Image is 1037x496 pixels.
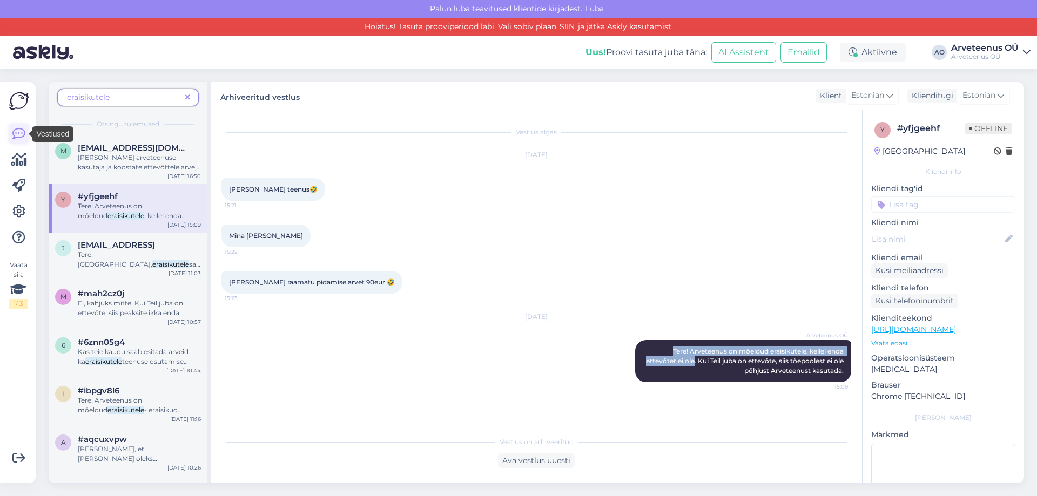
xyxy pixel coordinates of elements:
p: Operatsioonisüsteem [871,352,1015,364]
span: Vestlus on arhiveeritud [500,437,574,447]
span: jogilisanna@gmail.comligoj [78,240,155,250]
span: #6znn05g4 [78,337,125,347]
span: Kas teie kaudu saab esitada arveid ka [78,348,188,365]
p: Kliendi tag'id [871,183,1015,194]
a: Arveteenus OÜArveteenus OÜ [951,44,1031,61]
span: y [880,126,885,134]
span: Estonian [962,90,995,101]
p: Kliendi telefon [871,282,1015,294]
p: Märkmed [871,429,1015,440]
mark: eraisikutele [152,260,189,268]
span: Luba [582,4,607,13]
span: 15:23 [225,294,265,302]
p: Klienditeekond [871,312,1015,324]
p: Vaata edasi ... [871,338,1015,348]
span: teenuse osutamise eest? [78,357,188,375]
span: Mina [PERSON_NAME] [229,232,303,240]
div: AO [932,45,947,60]
span: [PERSON_NAME] teenus🤣 [229,185,318,193]
mark: eraisikutele [85,357,122,365]
div: Ava vestlus uuesti [498,453,575,468]
div: Vestlus algas [221,127,851,137]
div: [DATE] 10:26 [167,464,201,472]
span: 15:09 [807,383,848,391]
div: [DATE] 10:44 [166,366,201,375]
span: Offline [965,123,1012,134]
span: Tere! Arveteenus on mõeldud [78,396,142,414]
div: [PERSON_NAME] [871,413,1015,423]
div: [DATE] [221,150,851,160]
input: Lisa tag [871,196,1015,213]
a: SIIN [556,22,578,31]
span: Arveteenus OÜ [806,331,848,339]
div: Klient [816,90,842,101]
div: Küsi meiliaadressi [871,263,948,278]
p: [MEDICAL_DATA] [871,364,1015,375]
span: y [61,195,65,203]
span: m [60,147,66,155]
input: Lisa nimi [872,233,1003,245]
b: Uus! [585,47,606,57]
div: [DATE] [221,312,851,322]
div: [GEOGRAPHIC_DATA] [874,146,965,157]
span: a [61,438,66,446]
div: Proovi tasuta juba täna: [585,46,707,59]
div: Kliendi info [871,167,1015,176]
span: Tere! Arveteenus on mõeldud eraisikutele, kellel enda ettevõtet ei ole. Kui Teil juba on ettevõte... [646,347,845,375]
span: 15:22 [225,248,265,256]
span: m [60,293,66,301]
span: #mah2cz0j [78,289,124,298]
div: [DATE] 15:09 [167,221,201,229]
span: [PERSON_NAME] raamatu pidamise arvet 90eur 🤣 [229,278,395,286]
span: Otsingu tulemused [97,119,159,129]
span: 6 [62,341,65,349]
p: Chrome [TECHNICAL_ID] [871,391,1015,402]
div: Arveteenus OÜ [951,44,1019,52]
div: Vestlused [32,126,73,142]
span: 15:21 [225,201,265,209]
div: Küsi telefoninumbrit [871,294,958,308]
span: j [62,244,65,252]
span: #aqcuxvpw [78,434,127,444]
span: Tere! [GEOGRAPHIC_DATA], [78,250,152,268]
span: i [62,390,64,398]
button: AI Assistent [711,42,776,63]
div: [DATE] 16:50 [167,172,201,180]
span: Estonian [851,90,884,101]
div: 1 / 3 [9,299,28,309]
mark: eraisikutele [107,406,144,414]
span: #ibpgv8l6 [78,386,119,396]
div: [DATE] 11:03 [169,269,201,277]
span: Ei, kahjuks mitte. Kui Teil juba on ettevõte, siis peaksite ikka enda ettevõttest arve tegema tei... [78,299,197,365]
button: Emailid [780,42,827,63]
a: [URL][DOMAIN_NAME] [871,324,956,334]
span: Tere! Arveteenus on mõeldud [78,202,142,220]
span: [PERSON_NAME], et [PERSON_NAME] oleks just [78,445,157,472]
img: Askly Logo [9,91,29,111]
div: # yfjgeehf [897,122,965,135]
div: Arveteenus OÜ [951,52,1019,61]
div: [DATE] 10:57 [167,318,201,326]
div: [DATE] 11:16 [170,415,201,423]
span: majastkodu@gmail.com [78,143,190,153]
p: Kliendi nimi [871,217,1015,228]
mark: eraisikutele [107,212,144,220]
p: Kliendi email [871,252,1015,263]
label: Arhiveeritud vestlus [220,89,300,103]
span: #yfjgeehf [78,192,118,201]
div: Aktiivne [840,43,906,62]
div: Klienditugi [907,90,953,101]
span: eraisikutele [67,92,110,102]
div: Vaata siia [9,260,28,309]
p: Brauser [871,379,1015,391]
span: [PERSON_NAME] arveteenuse kasutaja ja koostate ettevõttele arve, siis see ettevõtte tasub arve Ar... [78,153,201,220]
